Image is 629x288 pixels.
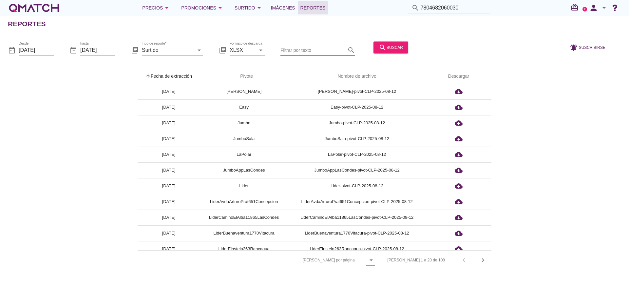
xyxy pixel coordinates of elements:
[200,99,288,115] td: Easy
[138,84,200,99] td: [DATE]
[564,41,611,53] button: Suscribirse
[367,256,375,264] i: arrow_drop_down
[288,147,426,162] td: LaPolar-pivot-CLP-2025-08-12
[195,46,203,54] i: arrow_drop_down
[300,4,326,12] span: Reportes
[455,245,463,253] i: cloud_download
[421,3,486,13] input: Buscar productos
[479,256,487,264] i: chevron_right
[280,45,346,55] input: Filtrar por texto
[379,43,387,51] i: search
[69,46,77,54] i: date_range
[19,45,54,55] input: Desde
[200,162,288,178] td: JumboAppLasCondes
[138,178,200,194] td: [DATE]
[271,4,295,12] span: Imágenes
[288,194,426,210] td: LiderAvdaArturoPrat651Concepcion-pivot-CLP-2025-08-12
[288,67,426,86] th: Nombre de archivo: Not sorted.
[288,162,426,178] td: JumboAppLasCondes-pivot-CLP-2025-08-12
[584,8,586,10] text: 2
[255,4,263,12] i: arrow_drop_down
[8,46,16,54] i: date_range
[200,241,288,257] td: LiderEinstein263Rancagua
[587,3,600,12] i: person
[8,19,46,29] h2: Reportes
[163,4,171,12] i: arrow_drop_down
[582,7,587,11] a: 2
[138,241,200,257] td: [DATE]
[373,41,408,53] button: buscar
[455,182,463,190] i: cloud_download
[600,4,608,12] i: arrow_drop_down
[455,229,463,237] i: cloud_download
[219,46,227,54] i: library_books
[288,241,426,257] td: LiderEinstein263Rancagua-pivot-CLP-2025-08-12
[138,194,200,210] td: [DATE]
[388,257,445,263] div: [PERSON_NAME] 1 a 20 de 108
[229,1,268,14] button: Surtido
[455,151,463,158] i: cloud_download
[138,67,200,86] th: Fecha de extracción: Sorted ascending. Activate to sort descending.
[137,1,176,14] button: Precios
[288,84,426,99] td: [PERSON_NAME]-pivot-CLP-2025-08-12
[200,131,288,147] td: JumboSala
[235,4,263,12] div: Surtido
[268,1,298,14] a: Imágenes
[200,225,288,241] td: LiderBuenaventura1770Vitacura
[216,4,224,12] i: arrow_drop_down
[455,103,463,111] i: cloud_download
[230,45,256,55] input: Formato de descarga
[8,1,60,14] a: white-qmatch-logo
[138,131,200,147] td: [DATE]
[138,225,200,241] td: [DATE]
[455,198,463,206] i: cloud_download
[455,119,463,127] i: cloud_download
[145,73,151,79] i: arrow_upward
[288,178,426,194] td: Lider-pivot-CLP-2025-08-12
[288,225,426,241] td: LiderBuenaventura1770Vitacura-pivot-CLP-2025-08-12
[200,178,288,194] td: Lider
[288,99,426,115] td: Easy-pivot-CLP-2025-08-12
[200,147,288,162] td: LaPolar
[176,1,229,14] button: Promociones
[138,210,200,225] td: [DATE]
[455,214,463,221] i: cloud_download
[298,1,328,14] a: Reportes
[80,45,115,55] input: hasta
[579,44,605,50] span: Suscribirse
[455,88,463,95] i: cloud_download
[181,4,224,12] div: Promociones
[455,135,463,143] i: cloud_download
[288,115,426,131] td: Jumbo-pivot-CLP-2025-08-12
[200,210,288,225] td: LiderCaminoElAlba11865LasCondes
[257,46,265,54] i: arrow_drop_down
[379,43,403,51] div: buscar
[477,254,489,266] button: Next page
[571,4,581,11] i: redeem
[411,4,419,12] i: search
[347,46,355,54] i: search
[138,99,200,115] td: [DATE]
[200,84,288,99] td: [PERSON_NAME]
[200,194,288,210] td: LiderAvdaArturoPrat651Concepcion
[200,67,288,86] th: Pivote: Not sorted. Activate to sort ascending.
[138,162,200,178] td: [DATE]
[288,210,426,225] td: LiderCaminoElAlba11865LasCondes-pivot-CLP-2025-08-12
[426,67,491,86] th: Descargar: Not sorted.
[131,46,139,54] i: library_books
[142,4,171,12] div: Precios
[237,251,375,270] div: [PERSON_NAME] por página
[138,147,200,162] td: [DATE]
[455,166,463,174] i: cloud_download
[142,45,194,55] input: Tipo de reporte*
[288,131,426,147] td: JumboSala-pivot-CLP-2025-08-12
[200,115,288,131] td: Jumbo
[138,115,200,131] td: [DATE]
[570,43,579,51] i: notifications_active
